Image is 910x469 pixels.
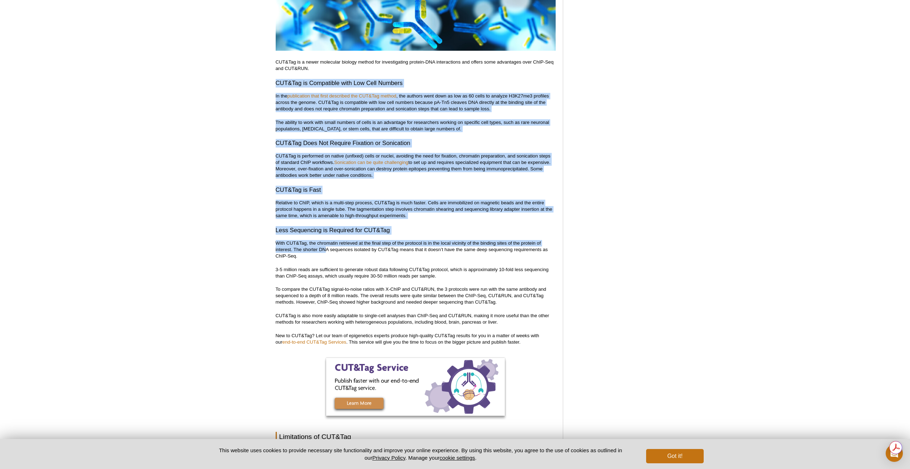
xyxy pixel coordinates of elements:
p: With CUT&Tag, the chromatin retrieved at the final step of the protocol is in the local vicinity ... [276,240,556,259]
p: This website uses cookies to provide necessary site functionality and improve your online experie... [207,446,635,461]
p: CUT&Tag is a newer molecular biology method for investigating protein-DNA interactions and offers... [276,59,556,72]
img: End-to-end CUT&Tag Service [326,358,505,416]
a: Sonication can be quite challenging [334,160,408,165]
h3: CUT&Tag Does Not Require Fixation or Sonication [276,139,556,148]
button: Got it! [646,449,703,463]
h2: Limitations of CUT&Tag [276,432,556,441]
a: end-to-end CUT&Tag Services [282,339,346,345]
p: The ability to work with small numbers of cells is an advantage for researchers working on specif... [276,119,556,132]
h3: CUT&Tag is Compatible with Low Cell Numbers [276,79,556,88]
p: 3-5 million reads are sufficient to generate robust data following CUT&Tag protocol, which is app... [276,266,556,279]
a: publication that first described the CUT&Tag method [287,93,397,99]
div: Open Intercom Messenger [886,445,903,462]
p: CUT&Tag is also more easily adaptable to single-cell analyses than ChIP-Seq and CUT&RUN, making i... [276,313,556,325]
p: New to CUT&Tag? Let our team of epigenetics experts produce high-quality CUT&Tag results for you ... [276,333,556,345]
button: cookie settings [439,455,475,461]
a: Privacy Policy [372,455,405,461]
h3: Less Sequencing is Required for CUT&Tag [276,226,556,235]
p: Relative to ChIP, which is a multi-step process, CUT&Tag is much faster. Cells are immobilized on... [276,200,556,219]
h3: CUT&Tag is Fast [276,186,556,194]
p: CUT&Tag is performed on native (unfixed) cells or nuclei, avoiding the need for fixation, chromat... [276,153,556,179]
p: To compare the CUT&Tag signal-to-noise ratios with X-ChIP and CUT&RUN, the 3 protocols were run w... [276,286,556,305]
p: In the , the authors went down as low as 60 cells to analyze H3K27me3 profiles across the genome.... [276,93,556,112]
